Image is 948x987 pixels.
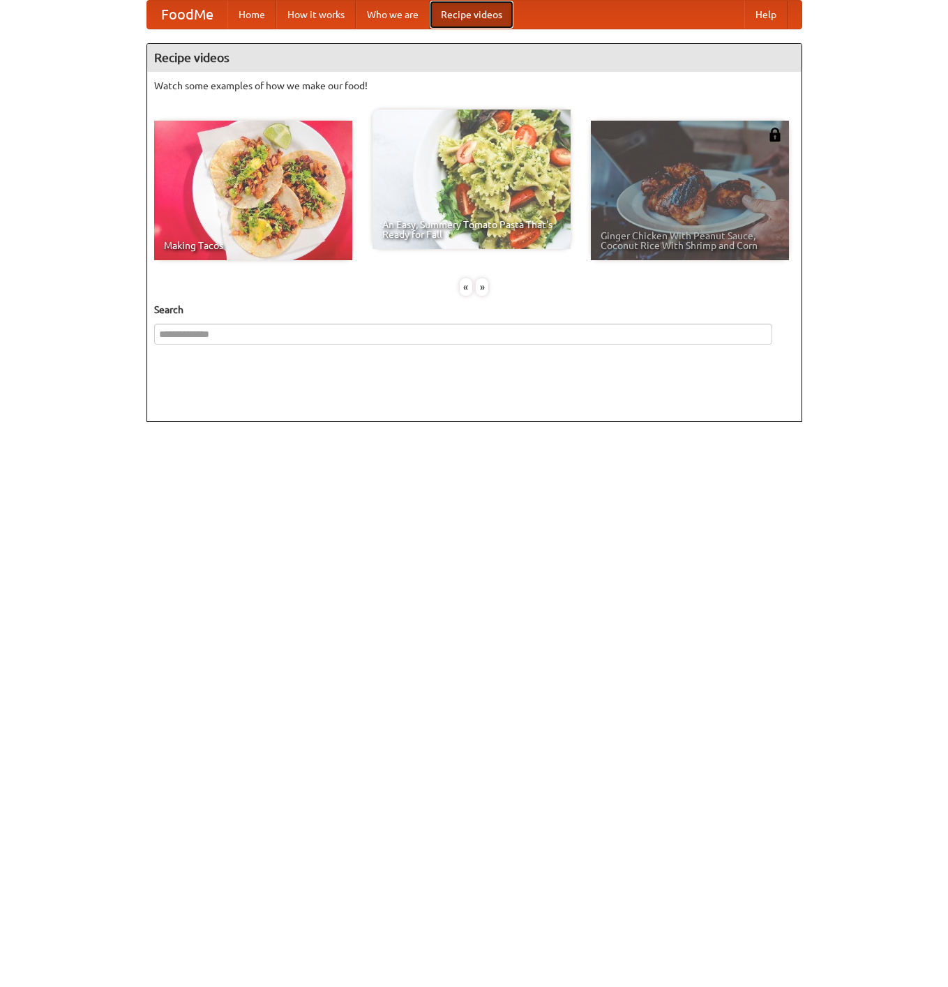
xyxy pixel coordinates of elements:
h5: Search [154,303,795,317]
a: Home [227,1,276,29]
a: Who we are [356,1,430,29]
a: An Easy, Summery Tomato Pasta That's Ready for Fall [373,110,571,249]
p: Watch some examples of how we make our food! [154,79,795,93]
span: Making Tacos [164,241,343,250]
img: 483408.png [768,128,782,142]
a: How it works [276,1,356,29]
a: Help [744,1,788,29]
div: » [476,278,488,296]
a: Recipe videos [430,1,513,29]
div: « [460,278,472,296]
a: Making Tacos [154,121,352,260]
h4: Recipe videos [147,44,802,72]
span: An Easy, Summery Tomato Pasta That's Ready for Fall [382,220,561,239]
a: FoodMe [147,1,227,29]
